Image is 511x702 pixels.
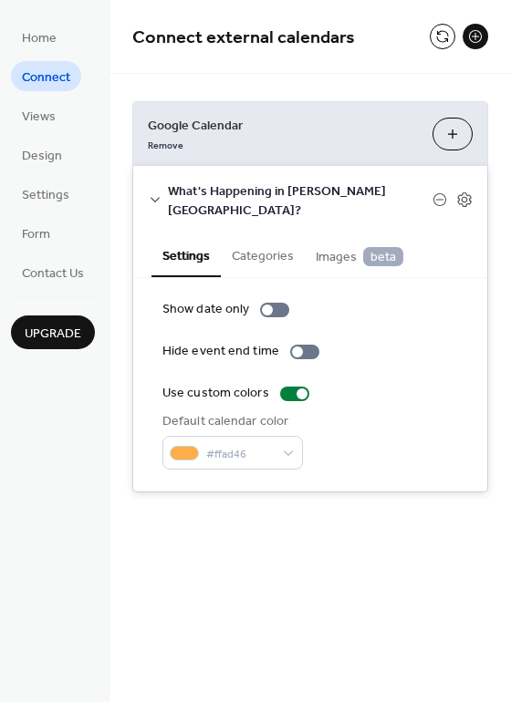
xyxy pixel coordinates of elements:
[11,22,68,52] a: Home
[22,147,62,166] span: Design
[11,218,61,248] a: Form
[221,233,305,275] button: Categories
[168,182,433,221] span: What's Happening in [PERSON_NAME][GEOGRAPHIC_DATA]?
[11,257,95,287] a: Contact Us
[22,225,50,244] span: Form
[11,100,67,130] a: Views
[162,300,249,319] div: Show date only
[22,108,56,127] span: Views
[162,384,269,403] div: Use custom colors
[22,264,84,284] span: Contact Us
[132,20,355,56] span: Connect external calendars
[148,139,183,152] span: Remove
[22,68,70,88] span: Connect
[316,247,403,267] span: Images
[22,186,69,205] span: Settings
[11,315,95,349] button: Upgrade
[22,29,57,48] span: Home
[363,247,403,266] span: beta
[162,412,299,431] div: Default calendar color
[151,233,221,277] button: Settings
[162,342,279,361] div: Hide event end time
[25,325,81,344] span: Upgrade
[206,445,274,464] span: #ffad46
[11,179,80,209] a: Settings
[11,61,81,91] a: Connect
[305,233,414,276] button: Images beta
[148,117,418,136] span: Google Calendar
[11,139,73,170] a: Design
